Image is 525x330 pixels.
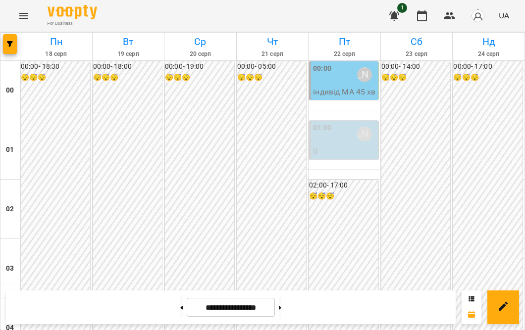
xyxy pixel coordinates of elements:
[21,61,90,72] h6: 00:00 - 18:30
[381,72,451,83] h6: 😴😴😴
[22,34,91,49] h6: Пн
[357,67,372,82] div: Божко Олександра
[471,9,485,23] img: avatar_s.png
[165,61,234,72] h6: 00:00 - 19:00
[238,49,307,59] h6: 21 серп
[313,145,376,157] p: 0
[499,10,509,21] span: UA
[48,5,97,19] img: Voopty Logo
[94,49,163,59] h6: 19 серп
[48,20,97,27] span: For Business
[310,34,379,49] h6: Пт
[309,191,378,202] h6: 😴😴😴
[495,6,513,25] button: UA
[238,34,307,49] h6: Чт
[313,86,376,109] p: індивід МА 45 хв - [PERSON_NAME]
[382,34,451,49] h6: Сб
[237,72,307,83] h6: 😴😴😴
[6,263,14,274] h6: 03
[313,123,331,134] label: 01:00
[93,72,162,83] h6: 😴😴😴
[397,3,407,13] span: 1
[93,61,162,72] h6: 00:00 - 18:00
[381,61,451,72] h6: 00:00 - 14:00
[22,49,91,59] h6: 18 серп
[313,63,331,74] label: 00:00
[166,49,235,59] h6: 20 серп
[165,72,234,83] h6: 😴😴😴
[237,61,307,72] h6: 00:00 - 05:00
[94,34,163,49] h6: Вт
[309,180,378,191] h6: 02:00 - 17:00
[454,34,523,49] h6: Нд
[357,127,372,141] div: Божко Олександра
[453,72,523,83] h6: 😴😴😴
[6,144,14,155] h6: 01
[166,34,235,49] h6: Ср
[6,85,14,96] h6: 00
[12,4,36,28] button: Menu
[310,49,379,59] h6: 22 серп
[453,61,523,72] h6: 00:00 - 17:00
[382,49,451,59] h6: 23 серп
[313,157,376,192] p: індивід МА 45 хв ([PERSON_NAME])
[21,72,90,83] h6: 😴😴😴
[454,49,523,59] h6: 24 серп
[6,204,14,215] h6: 02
